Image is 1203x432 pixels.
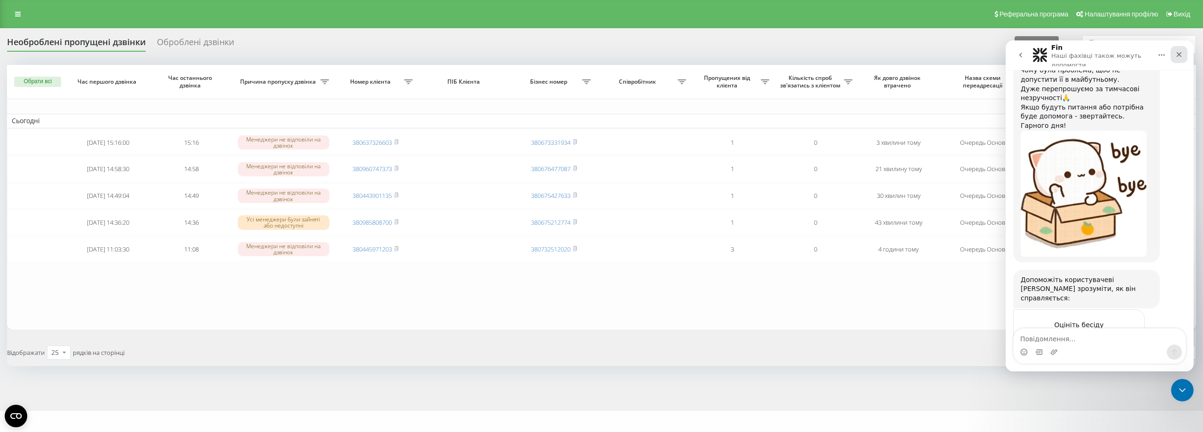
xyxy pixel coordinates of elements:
div: Fin каже… [8,269,180,336]
div: Менеджери не відповіли на дзвінок [238,135,329,149]
span: Пропущених від клієнта [695,74,761,89]
span: Співробітник [600,78,677,86]
span: Причина пропуску дзвінка [238,78,320,86]
button: вибір GIF-файлів [30,308,37,315]
button: Обрати всі [14,77,61,87]
td: 3 хвилини тому [857,130,940,155]
div: Оцініть бесіду [17,279,129,290]
textarea: Повідомлення... [8,288,180,304]
iframe: Intercom live chat [1171,379,1194,401]
button: Надіслати повідомлення… [161,304,176,319]
td: 21 хвилину тому [857,157,940,181]
span: Як довго дзвінок втрачено [866,74,932,89]
div: Менеджери не відповіли на дзвінок [238,242,329,256]
span: Налаштування профілю [1085,10,1158,18]
td: 14:36 [150,210,233,235]
td: 0 [774,157,857,181]
a: 380443901135 [352,191,392,200]
div: Менеджери не відповіли на дзвінок [238,162,329,176]
td: Сьогодні [7,114,1196,128]
td: [DATE] 15:16:00 [67,130,150,155]
td: [DATE] 14:36:20 [67,210,150,235]
span: Час першого дзвінка [75,78,141,86]
iframe: Intercom live chat [1006,40,1194,371]
a: 380960747373 [352,165,392,173]
a: 380445971203 [352,245,392,253]
span: ПІБ Клієнта [426,78,503,86]
span: Вихід [1174,10,1190,18]
div: Допоможіть користувачеві [PERSON_NAME] зрозуміти, як він справляється: [8,229,154,268]
span: Назва схеми переадресації [945,74,1022,89]
td: [DATE] 11:03:30 [67,237,150,262]
a: 380673331934 [531,138,570,147]
td: 14:49 [150,183,233,208]
button: Експорт [1015,36,1059,53]
td: 30 хвилин тому [857,183,940,208]
button: Завантажити вкладений файл [45,308,52,315]
td: Очередь Основная [940,237,1035,262]
td: [DATE] 14:49:04 [67,183,150,208]
span: Відображати [7,348,45,357]
button: Вибір емодзі [15,308,22,315]
div: Fin каже… [8,229,180,269]
div: 25 [51,348,59,357]
td: 1 [691,183,774,208]
td: [DATE] 14:58:30 [67,157,150,181]
td: 1 [691,157,774,181]
td: Очередь Основная [940,130,1035,155]
a: 380676477087 [531,165,570,173]
td: 11:08 [150,237,233,262]
div: Якщо будуть питання або потрібна буде допомога - звертайтесь. Гарного дня! [15,63,147,90]
td: 43 хвилини тому [857,210,940,235]
div: Менеджери не відповіли на дзвінок [238,189,329,203]
td: 1 [691,130,774,155]
a: 380985808700 [352,218,392,227]
span: Час останнього дзвінка [158,74,224,89]
span: Кількість спроб зв'язатись з клієнтом [779,74,844,89]
div: Допоможіть користувачеві [PERSON_NAME] зрозуміти, як він справляється: [15,235,147,263]
a: 380675212774 [531,218,570,227]
div: Необроблені пропущені дзвінки [7,37,146,52]
td: 14:58 [150,157,233,181]
td: Очередь Основная [940,157,1035,181]
td: 3 [691,237,774,262]
td: 0 [774,210,857,235]
span: Бізнес номер [517,78,582,86]
div: Дуже перепрошуємо за тимчасові незручності🙏 [15,44,147,63]
td: 4 години тому [857,237,940,262]
div: Оброблені дзвінки [157,37,234,52]
a: 380675427633 [531,191,570,200]
span: Номер клієнта [339,78,404,86]
td: 0 [774,237,857,262]
span: Реферальна програма [1000,10,1069,18]
span: рядків на сторінці [73,348,125,357]
td: 1 [691,210,774,235]
td: Очередь Основная [940,183,1035,208]
div: Усі менеджери були зайняті або недоступні [238,215,329,229]
a: 380637326603 [352,138,392,147]
td: 0 [774,130,857,155]
td: 0 [774,183,857,208]
a: 380732512020 [531,245,570,253]
td: Очередь Основная [940,210,1035,235]
button: Open CMP widget [5,405,27,427]
td: 15:16 [150,130,233,155]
